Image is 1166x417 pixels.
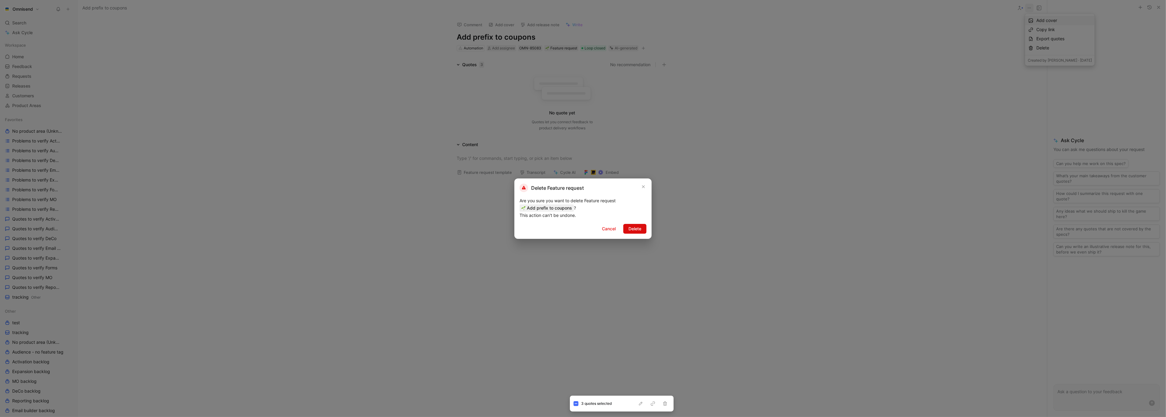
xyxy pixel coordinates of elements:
[602,225,616,232] span: Cancel
[623,224,646,234] button: Delete
[581,401,637,407] div: 3 quotes selected
[521,206,526,210] img: 🌱
[520,204,574,212] span: Add prefix to coupons
[520,184,584,192] h2: Delete Feature request
[597,224,621,234] button: Cancel
[628,225,641,232] span: Delete
[520,197,646,219] div: Are you sure you want to delete Feature request ? This action can't be undone.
